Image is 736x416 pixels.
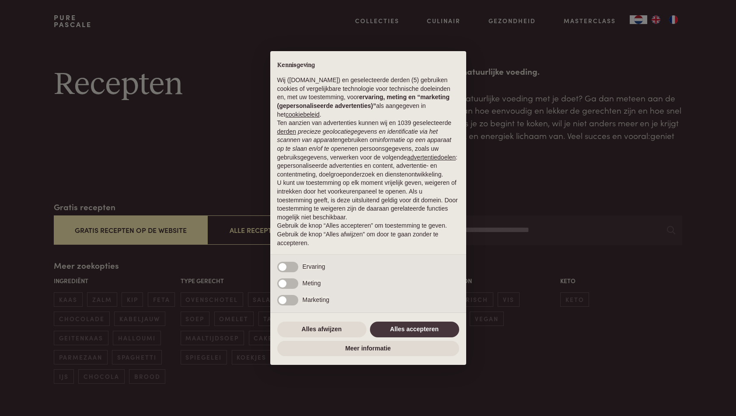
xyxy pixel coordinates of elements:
[277,119,459,179] p: Ten aanzien van advertenties kunnen wij en 1039 geselecteerde gebruiken om en persoonsgegevens, z...
[277,94,450,109] strong: ervaring, meting en “marketing (gepersonaliseerde advertenties)”
[277,322,366,337] button: Alles afwijzen
[277,62,459,69] h2: Kennisgeving
[277,128,296,136] button: derden
[370,322,459,337] button: Alles accepteren
[277,341,459,357] button: Meer informatie
[303,296,329,303] span: Marketing
[286,111,320,118] a: cookiebeleid
[277,76,459,119] p: Wij ([DOMAIN_NAME]) en geselecteerde derden (5) gebruiken cookies of vergelijkbare technologie vo...
[303,280,321,287] span: Meting
[277,179,459,222] p: U kunt uw toestemming op elk moment vrijelijk geven, weigeren of intrekken door het voorkeurenpan...
[407,153,456,162] button: advertentiedoelen
[277,136,452,152] em: informatie op een apparaat op te slaan en/of te openen
[277,128,438,144] em: precieze geolocatiegegevens en identificatie via het scannen van apparaten
[277,222,459,247] p: Gebruik de knop “Alles accepteren” om toestemming te geven. Gebruik de knop “Alles afwijzen” om d...
[303,263,325,270] span: Ervaring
